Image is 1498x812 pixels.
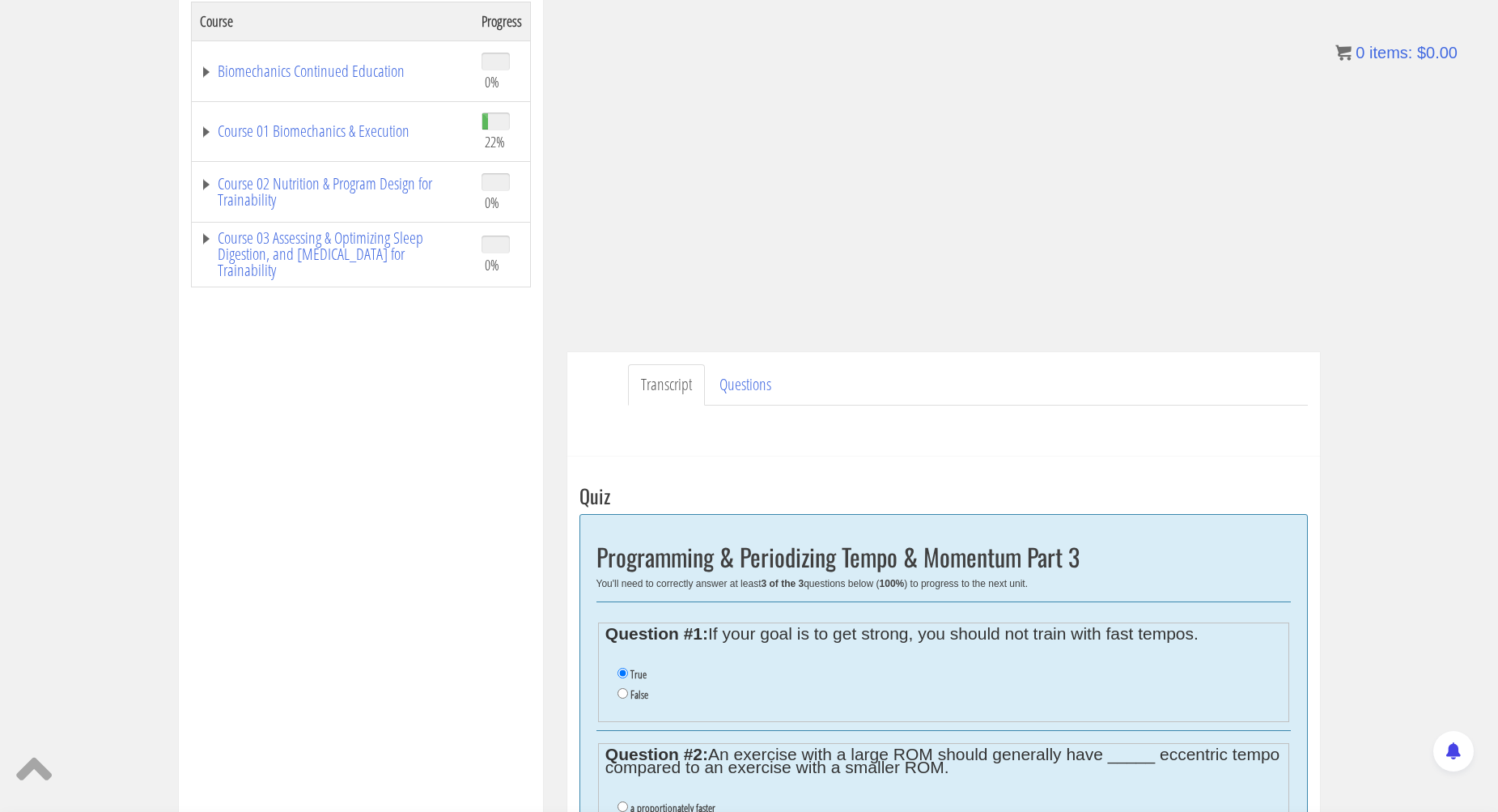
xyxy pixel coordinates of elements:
[579,485,1308,506] h3: Quiz
[485,193,499,211] span: 0%
[596,578,1291,589] div: You'll need to correctly answer at least questions below ( ) to progress to the next unit.
[473,2,531,40] th: Progress
[761,578,804,589] b: 3 of the 3
[1335,45,1352,61] img: icon11.png
[707,364,784,406] a: Questions
[191,2,473,40] th: Course
[1369,44,1412,62] span: items:
[605,624,708,643] strong: Question #1:
[485,133,505,151] span: 22%
[630,688,648,701] label: False
[605,627,1281,640] legend: If your goal is to get strong, you should not train with fast tempos.
[200,176,465,208] a: Course 02 Nutrition & Program Design for Trainability
[200,230,465,278] a: Course 03 Assessing & Optimizing Sleep Digestion, and [MEDICAL_DATA] for Trainability
[200,63,465,79] a: Biomechanics Continued Education
[1417,44,1458,62] bdi: 0.00
[1417,44,1426,62] span: $
[1335,44,1458,62] a: 0 items: $0.00
[630,668,647,681] label: True
[485,256,499,274] span: 0%
[200,123,465,139] a: Course 01 Biomechanics & Execution
[605,748,1281,774] legend: An exercise with a large ROM should generally have _____ eccentric tempo compared to an exercise ...
[485,73,499,91] span: 0%
[880,578,905,589] b: 100%
[605,745,708,763] strong: Question #2:
[1356,44,1364,62] span: 0
[628,364,705,406] a: Transcript
[596,543,1291,570] h2: Programming & Periodizing Tempo & Momentum Part 3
